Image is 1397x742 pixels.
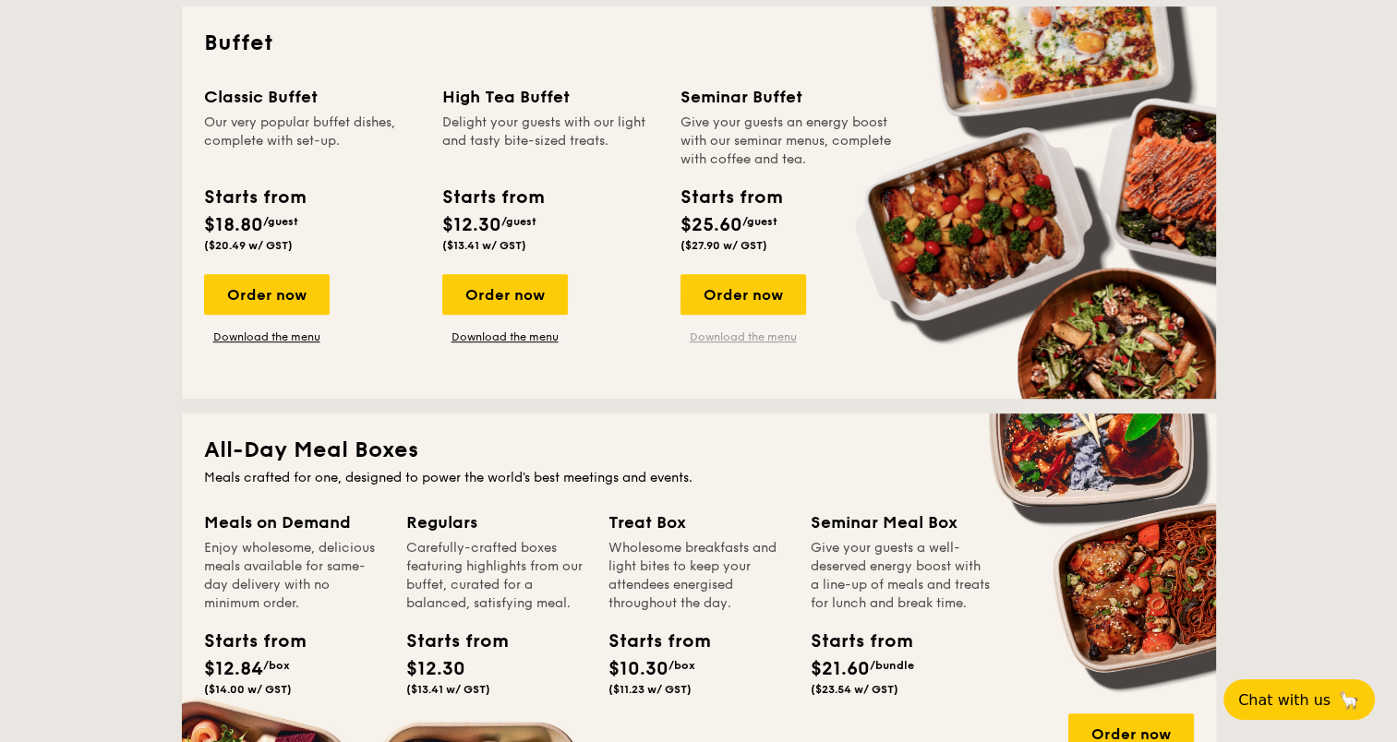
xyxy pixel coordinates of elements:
[204,539,384,613] div: Enjoy wholesome, delicious meals available for same-day delivery with no minimum order.
[406,539,586,613] div: Carefully-crafted boxes featuring highlights from our buffet, curated for a balanced, satisfying ...
[742,215,777,228] span: /guest
[204,469,1194,487] div: Meals crafted for one, designed to power the world's best meetings and events.
[204,29,1194,58] h2: Buffet
[204,683,292,696] span: ($14.00 w/ GST)
[442,184,543,211] div: Starts from
[204,114,420,169] div: Our very popular buffet dishes, complete with set-up.
[442,239,526,252] span: ($13.41 w/ GST)
[608,658,668,680] span: $10.30
[406,509,586,535] div: Regulars
[406,628,489,655] div: Starts from
[1223,679,1375,720] button: Chat with us🦙
[442,214,501,236] span: $12.30
[204,184,305,211] div: Starts from
[204,658,263,680] span: $12.84
[680,329,806,344] a: Download the menu
[1338,689,1360,711] span: 🦙
[501,215,536,228] span: /guest
[680,214,742,236] span: $25.60
[263,215,298,228] span: /guest
[204,509,384,535] div: Meals on Demand
[680,274,806,315] div: Order now
[442,329,568,344] a: Download the menu
[204,274,330,315] div: Order now
[442,114,658,169] div: Delight your guests with our light and tasty bite-sized treats.
[204,329,330,344] a: Download the menu
[608,509,789,535] div: Treat Box
[204,239,293,252] span: ($20.49 w/ GST)
[204,436,1194,465] h2: All-Day Meal Boxes
[811,683,898,696] span: ($23.54 w/ GST)
[442,274,568,315] div: Order now
[204,84,420,110] div: Classic Buffet
[680,239,767,252] span: ($27.90 w/ GST)
[608,683,692,696] span: ($11.23 w/ GST)
[811,539,991,613] div: Give your guests a well-deserved energy boost with a line-up of meals and treats for lunch and br...
[442,84,658,110] div: High Tea Buffet
[680,84,897,110] div: Seminar Buffet
[204,214,263,236] span: $18.80
[811,658,870,680] span: $21.60
[811,509,991,535] div: Seminar Meal Box
[406,658,465,680] span: $12.30
[608,628,692,655] div: Starts from
[204,628,287,655] div: Starts from
[668,659,695,672] span: /box
[680,184,781,211] div: Starts from
[263,659,290,672] span: /box
[406,683,490,696] span: ($13.41 w/ GST)
[870,659,914,672] span: /bundle
[811,628,894,655] div: Starts from
[1238,691,1331,709] span: Chat with us
[608,539,789,613] div: Wholesome breakfasts and light bites to keep your attendees energised throughout the day.
[680,114,897,169] div: Give your guests an energy boost with our seminar menus, complete with coffee and tea.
